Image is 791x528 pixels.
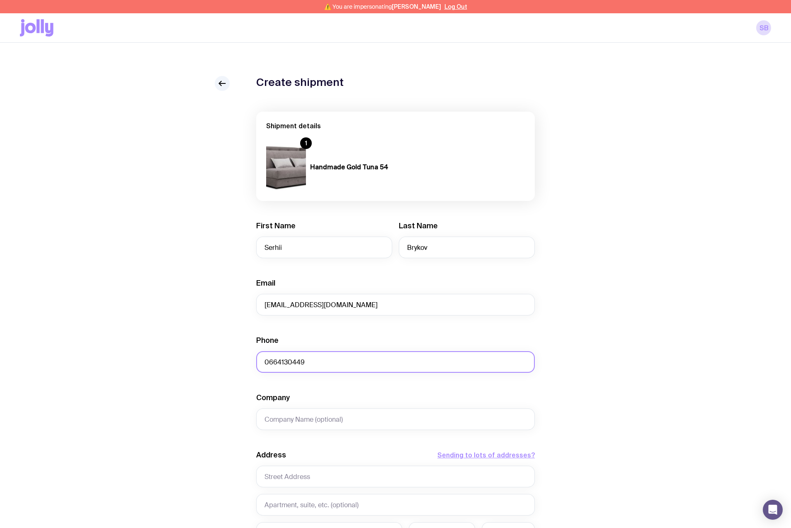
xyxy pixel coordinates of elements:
[256,294,535,315] input: employee@company.com
[310,163,391,171] h4: Handmade Gold Tuna 54
[256,393,290,403] label: Company
[256,76,344,88] h1: Create shipment
[256,237,392,258] input: First Name
[256,278,275,288] label: Email
[763,500,783,520] div: Open Intercom Messenger
[300,137,312,149] div: 1
[256,351,535,373] input: 0400 123 456
[256,335,279,345] label: Phone
[444,3,467,10] button: Log Out
[256,494,535,516] input: Apartment, suite, etc. (optional)
[399,221,438,231] label: Last Name
[256,466,535,487] input: Street Address
[266,122,525,130] h2: Shipment details
[256,221,296,231] label: First Name
[756,20,771,35] a: sb
[437,450,535,460] button: Sending to lots of addresses?
[392,3,441,10] span: [PERSON_NAME]
[324,3,441,10] span: ⚠️ You are impersonating
[256,450,286,460] label: Address
[399,237,535,258] input: Last Name
[256,408,535,430] input: Company Name (optional)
